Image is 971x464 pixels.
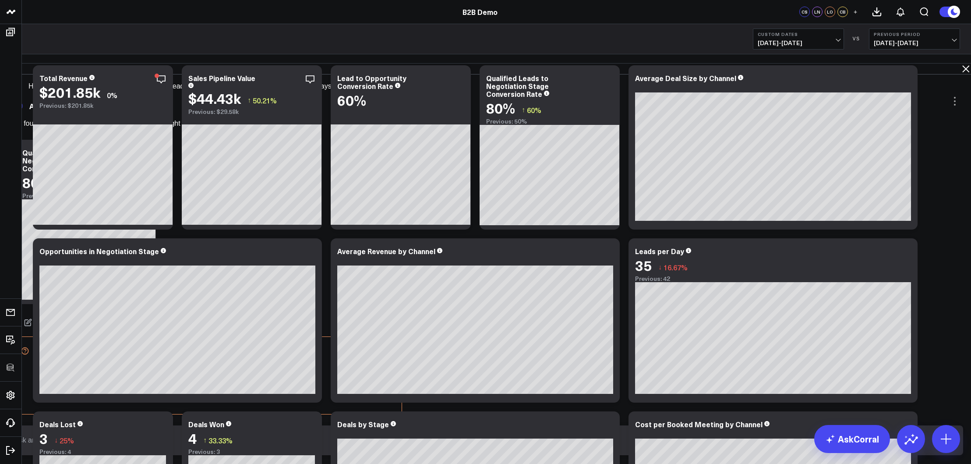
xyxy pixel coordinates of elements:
[39,102,166,109] div: Previous: $201.85k
[635,73,736,83] div: Average Deal Size by Channel
[203,435,207,446] span: ↑
[337,92,366,108] div: 60%
[39,419,76,429] div: Deals Lost
[188,73,255,83] div: Sales Pipeline Value
[486,73,549,99] div: Qualified Leads to Negotiation Stage Conversion Rate
[664,262,688,272] span: 16.67%
[463,7,498,17] a: B2B Demo
[658,262,662,273] span: ↓
[188,108,315,115] div: Previous: $29.58k
[39,73,88,83] div: Total Revenue
[337,246,435,256] div: Average Revenue by Channel
[837,7,848,17] div: CB
[812,7,823,17] div: LN
[874,39,955,46] span: [DATE] - [DATE]
[188,419,224,429] div: Deals Won
[758,39,839,46] span: [DATE] - [DATE]
[799,7,810,17] div: CS
[753,28,844,50] button: Custom Dates[DATE]-[DATE]
[635,275,911,282] div: Previous: 42
[522,104,525,116] span: ↑
[253,96,277,105] span: 50.21%
[39,84,100,100] div: $201.85k
[486,118,613,125] div: Previous: 50%
[54,435,58,446] span: ↓
[869,28,960,50] button: Previous Period[DATE]-[DATE]
[825,7,835,17] div: LO
[758,32,839,37] b: Custom Dates
[107,90,117,100] div: 0%
[208,436,233,445] span: 33.33%
[850,7,861,17] button: +
[39,246,159,256] div: Opportunities in Negotiation Stage
[60,436,74,445] span: 25%
[188,90,241,106] div: $44.43k
[635,419,763,429] div: Cost per Booked Meeting by Channel
[874,32,955,37] b: Previous Period
[848,36,865,42] div: VS
[814,425,890,453] a: AskCorral
[39,448,166,455] div: Previous: 4
[635,257,652,273] div: 35
[247,95,251,106] span: ↑
[337,73,406,91] div: Lead to Opportunity Conversion Rate
[527,105,541,115] span: 60%
[486,100,515,116] div: 80%
[39,430,48,446] div: 3
[188,430,197,446] div: 4
[635,246,684,256] div: Leads per Day
[337,419,389,429] div: Deals by Stage
[854,9,857,15] span: +
[188,448,315,455] div: Previous: 3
